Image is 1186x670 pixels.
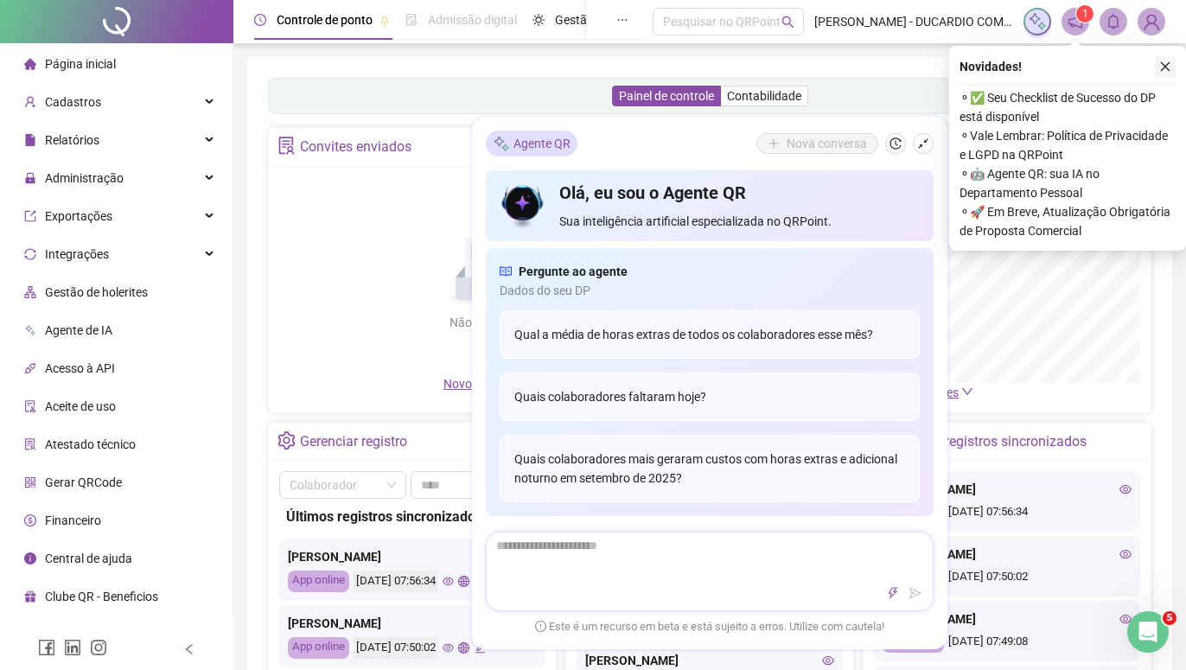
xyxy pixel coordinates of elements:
span: eye [443,576,454,587]
span: linkedin [64,639,81,656]
span: Atestado técnico [45,437,136,451]
div: Não há dados [407,313,566,332]
span: history [889,137,902,150]
button: thunderbolt [883,583,903,603]
span: search [781,16,794,29]
span: notification [1068,14,1083,29]
span: left [183,643,195,655]
span: eye [1119,613,1132,625]
span: clock-circle [254,14,266,26]
span: Integrações [45,247,109,261]
span: ⚬ ✅ Seu Checklist de Sucesso do DP está disponível [960,88,1176,126]
span: pushpin [379,16,390,26]
span: global [458,642,469,654]
span: ⚬ 🚀 Em Breve, Atualização Obrigatória de Proposta Comercial [960,202,1176,240]
div: Últimos registros sincronizados [895,427,1087,456]
div: Agente QR [486,131,577,156]
span: gift [24,590,36,603]
span: shrink [917,137,929,150]
div: [PERSON_NAME] [288,614,537,633]
span: Página inicial [45,57,116,71]
span: setting [277,431,296,450]
span: solution [277,137,296,155]
span: ellipsis [616,14,628,26]
span: edit [475,642,486,654]
div: [DATE] 07:56:34 [354,571,438,592]
span: dollar [24,514,36,526]
span: qrcode [24,476,36,488]
span: sun [532,14,545,26]
span: global [458,576,469,587]
span: Admissão digital [428,13,517,27]
span: facebook [38,639,55,656]
span: Clube QR - Beneficios [45,590,158,603]
div: App online [288,637,349,659]
span: home [24,58,36,70]
sup: 1 [1076,5,1094,22]
div: Qual a média de horas extras de todos os colaboradores esse mês? [500,310,920,359]
img: sparkle-icon.fc2bf0ac1784a2077858766a79e2daf3.svg [493,134,510,152]
h4: Olá, eu sou o Agente QR [559,181,920,205]
span: eye [1119,483,1132,495]
span: eye [443,642,454,654]
span: thunderbolt [887,587,899,599]
span: apartment [24,286,36,298]
span: 5 [1163,611,1176,625]
img: sparkle-icon.fc2bf0ac1784a2077858766a79e2daf3.svg [1028,12,1047,31]
div: Convites enviados [300,132,411,162]
span: sync [24,248,36,260]
img: 77945 [1138,9,1164,35]
span: Gestão de férias [555,13,642,27]
span: Cadastros [45,95,101,109]
div: [DATE] 07:50:02 [354,637,438,659]
span: info-circle [24,552,36,565]
div: App online [288,571,349,592]
span: Sua inteligência artificial especializada no QRPoint. [559,212,920,231]
span: [PERSON_NAME] - DUCARDIO COMERCIO E IMPORTACAO DE MATERIAL MEDICO LTDA [814,12,1013,31]
span: file [24,134,36,146]
span: eye [1119,548,1132,560]
span: Agente de IA [45,323,112,337]
span: solution [24,438,36,450]
span: Este é um recurso em beta e está sujeito a erros. Utilize com cautela! [535,618,884,635]
span: Painel de controle [619,89,714,103]
div: [DATE] 07:56:34 [883,503,1132,523]
span: close [1159,61,1171,73]
span: Contabilidade [727,89,801,103]
div: Últimos registros sincronizados [286,506,539,527]
span: ⚬ Vale Lembrar: Política de Privacidade e LGPD na QRPoint [960,126,1176,164]
span: lock [24,172,36,184]
span: Acesso à API [45,361,115,375]
span: Pergunte ao agente [519,262,628,281]
span: exclamation-circle [535,620,546,631]
div: [DATE] 07:50:02 [883,568,1132,588]
div: Quais colaboradores mais geraram custos com horas extras e adicional noturno em setembro de 2025? [500,435,920,502]
span: Dados do seu DP [500,281,920,300]
span: Aceite de uso [45,399,116,413]
span: ⚬ 🤖 Agente QR: sua IA no Departamento Pessoal [960,164,1176,202]
span: export [24,210,36,222]
span: user-add [24,96,36,108]
span: Novo convite [443,377,530,391]
span: down [961,386,973,398]
img: icon [500,181,545,231]
button: Nova conversa [756,133,878,154]
div: Gerenciar registro [300,427,407,456]
span: Administração [45,171,124,185]
span: Novidades ! [960,57,1022,76]
iframe: Intercom live chat [1127,611,1169,653]
span: read [500,262,512,281]
span: Central de ajuda [45,552,132,565]
span: Relatórios [45,133,99,147]
span: Gerar QRCode [45,475,122,489]
span: audit [24,400,36,412]
span: Financeiro [45,514,101,527]
div: [PERSON_NAME] [883,609,1132,629]
span: bell [1106,14,1121,29]
span: instagram [90,639,107,656]
div: Quais colaboradores faltaram hoje? [500,373,920,421]
span: Controle de ponto [277,13,373,27]
div: [PERSON_NAME] [288,547,537,566]
div: [PERSON_NAME] [883,545,1132,564]
div: [PERSON_NAME] [585,651,834,670]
